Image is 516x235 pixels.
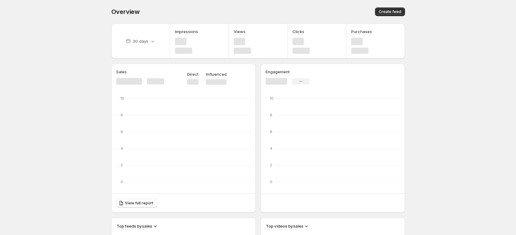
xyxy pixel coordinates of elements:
span: Overview [111,8,140,15]
text: 8 [121,113,123,117]
text: 2 [121,163,123,167]
h3: Engagement [266,69,290,75]
text: 2 [270,163,272,167]
h3: Impressions [175,28,198,35]
span: Create feed [379,9,401,14]
h3: Sales [116,69,127,75]
p: Influenced [206,71,227,77]
h3: Clicks [292,28,304,35]
text: 0 [121,180,123,184]
button: Create feed [375,7,405,16]
text: 4 [121,146,123,151]
text: 6 [270,130,272,134]
a: View full report [116,199,157,207]
h3: Top feeds by sales [117,223,152,229]
h3: Top videos by sales [266,223,303,229]
text: 10 [270,96,274,100]
text: 4 [270,146,272,151]
text: 8 [270,113,272,117]
h3: Purchases [351,28,372,35]
text: 0 [270,180,272,184]
h3: Views [234,28,245,35]
span: View full report [125,201,153,206]
text: 6 [121,130,123,134]
text: 10 [121,96,124,100]
p: 30 days [133,38,148,44]
p: Direct [187,71,198,77]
